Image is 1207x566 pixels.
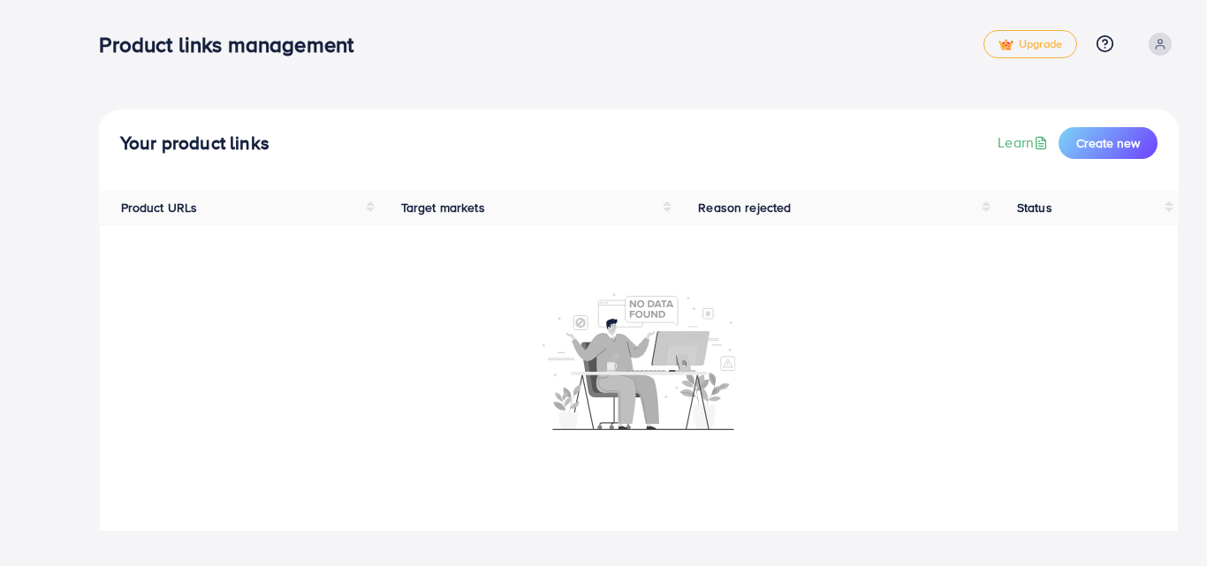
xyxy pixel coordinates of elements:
button: Create new [1059,127,1158,159]
span: Reason rejected [698,199,791,216]
span: Status [1017,199,1052,216]
h3: Product links management [99,32,368,57]
span: Create new [1076,134,1140,152]
span: Target markets [401,199,485,216]
span: Product URLs [121,199,198,216]
span: Upgrade [998,38,1062,51]
a: tickUpgrade [983,30,1077,58]
img: tick [998,39,1013,51]
a: Learn [998,132,1051,153]
h4: Your product links [120,132,269,155]
img: No account [543,291,735,430]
